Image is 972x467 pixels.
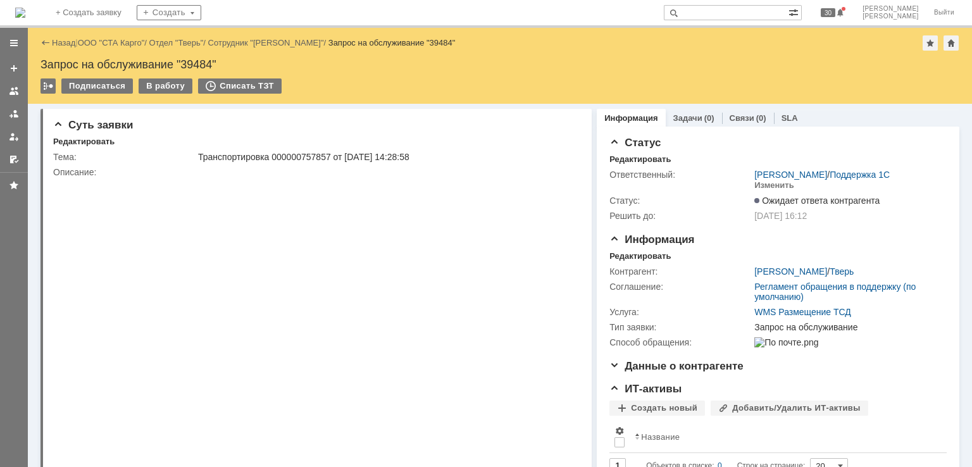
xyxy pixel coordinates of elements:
a: [PERSON_NAME] [754,266,827,277]
div: Ответственный: [609,170,752,180]
a: [PERSON_NAME] [754,170,827,180]
img: По почте.png [754,337,818,347]
a: Регламент обращения в поддержку (по умолчанию) [754,282,916,302]
a: Поддержка 1С [830,170,890,180]
a: Задачи [673,113,702,123]
span: Настройки [614,426,625,436]
a: Заявки в моей ответственности [4,104,24,124]
span: Суть заявки [53,119,133,131]
div: Название [641,432,680,442]
div: Создать [137,5,201,20]
div: / [754,266,854,277]
div: | [75,37,77,47]
a: Сотрудник "[PERSON_NAME]" [208,38,324,47]
a: WMS Размещение ТСД [754,307,851,317]
div: Редактировать [609,251,671,261]
div: Добавить в избранное [923,35,938,51]
div: Статус: [609,196,752,206]
div: Транспортировка 000000757857 от [DATE] 14:28:58 [198,152,574,162]
div: (0) [704,113,714,123]
a: Мои заявки [4,127,24,147]
img: logo [15,8,25,18]
div: Контрагент: [609,266,752,277]
div: Редактировать [53,137,115,147]
a: Связи [730,113,754,123]
a: ООО "СТА Карго" [78,38,145,47]
th: Название [630,421,937,453]
div: Описание: [53,167,576,177]
span: Информация [609,233,694,246]
div: Решить до: [609,211,752,221]
div: / [78,38,149,47]
div: Запрос на обслуживание "39484" [40,58,959,71]
div: Услуга: [609,307,752,317]
a: Заявки на командах [4,81,24,101]
span: Данные о контрагенте [609,360,744,372]
a: Создать заявку [4,58,24,78]
div: / [208,38,328,47]
div: Сделать домашней страницей [944,35,959,51]
a: SLA [782,113,798,123]
span: Расширенный поиск [788,6,801,18]
a: Перейти на домашнюю страницу [15,8,25,18]
a: Отдел "Тверь" [149,38,204,47]
a: Тверь [830,266,854,277]
div: / [754,170,890,180]
a: Назад [52,38,75,47]
span: ИТ-активы [609,383,682,395]
span: 30 [821,8,835,17]
span: [PERSON_NAME] [863,5,919,13]
div: (0) [756,113,766,123]
div: Тип заявки: [609,322,752,332]
div: / [149,38,208,47]
div: Работа с массовостью [40,78,56,94]
div: Способ обращения: [609,337,752,347]
div: Запрос на обслуживание [754,322,940,332]
div: Изменить [754,180,794,190]
div: Соглашение: [609,282,752,292]
div: Тема: [53,152,196,162]
span: [PERSON_NAME] [863,13,919,20]
span: [DATE] 16:12 [754,211,807,221]
span: Статус [609,137,661,149]
div: Редактировать [609,154,671,165]
div: Запрос на обслуживание "39484" [328,38,456,47]
span: Ожидает ответа контрагента [754,196,880,206]
a: Информация [604,113,657,123]
a: Мои согласования [4,149,24,170]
